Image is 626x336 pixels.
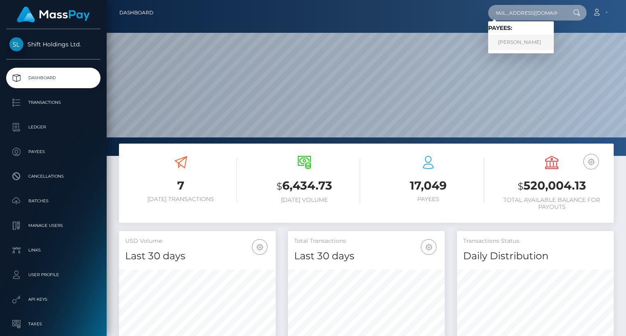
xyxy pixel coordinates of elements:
[9,96,97,109] p: Transactions
[488,5,565,21] input: Search...
[6,314,101,334] a: Taxes
[6,92,101,113] a: Transactions
[9,146,97,158] p: Payees
[496,178,608,194] h3: 520,004.13
[488,35,554,50] a: [PERSON_NAME]
[6,68,101,88] a: Dashboard
[9,269,97,281] p: User Profile
[9,170,97,183] p: Cancellations
[6,289,101,310] a: API Keys
[249,197,361,203] h6: [DATE] Volume
[6,142,101,162] a: Payees
[372,196,484,203] h6: Payees
[276,181,282,192] small: $
[6,265,101,285] a: User Profile
[6,191,101,211] a: Batches
[9,244,97,256] p: Links
[463,237,608,245] h5: Transactions Status
[249,178,361,194] h3: 6,434.73
[9,72,97,84] p: Dashboard
[9,37,23,51] img: Shift Holdings Ltd.
[372,178,484,194] h3: 17,049
[17,7,90,23] img: MassPay Logo
[9,219,97,232] p: Manage Users
[496,197,608,210] h6: Total Available Balance for Payouts
[294,249,439,263] h4: Last 30 days
[9,318,97,330] p: Taxes
[488,25,554,32] h6: Payees:
[6,215,101,236] a: Manage Users
[125,237,270,245] h5: USD Volume
[6,117,101,137] a: Ledger
[125,196,237,203] h6: [DATE] Transactions
[9,121,97,133] p: Ledger
[294,237,439,245] h5: Total Transactions
[6,41,101,48] span: Shift Holdings Ltd.
[6,166,101,187] a: Cancellations
[463,249,608,263] h4: Daily Distribution
[9,293,97,306] p: API Keys
[518,181,523,192] small: $
[9,195,97,207] p: Batches
[125,178,237,194] h3: 7
[119,4,153,21] a: Dashboard
[125,249,270,263] h4: Last 30 days
[6,240,101,261] a: Links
